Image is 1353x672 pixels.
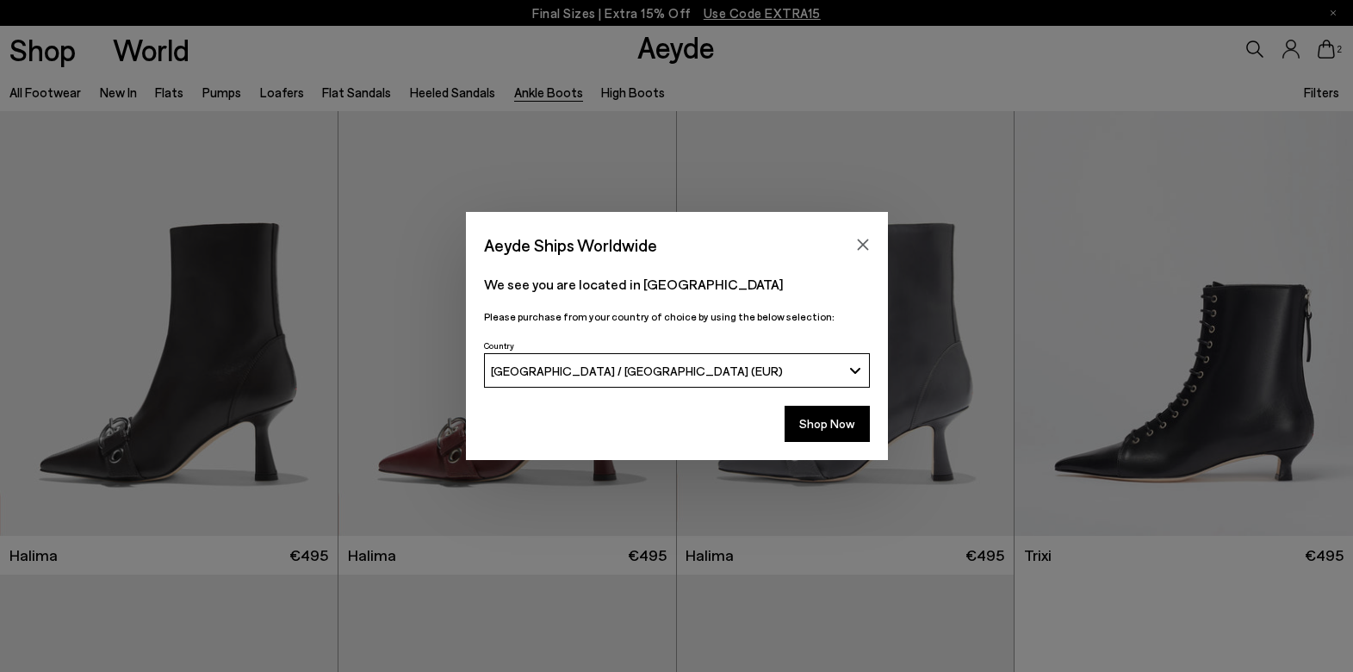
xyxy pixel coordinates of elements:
[484,340,514,351] span: Country
[484,308,870,325] p: Please purchase from your country of choice by using the below selection:
[484,274,870,295] p: We see you are located in [GEOGRAPHIC_DATA]
[850,232,876,258] button: Close
[484,230,657,260] span: Aeyde Ships Worldwide
[785,406,870,442] button: Shop Now
[491,364,783,378] span: [GEOGRAPHIC_DATA] / [GEOGRAPHIC_DATA] (EUR)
